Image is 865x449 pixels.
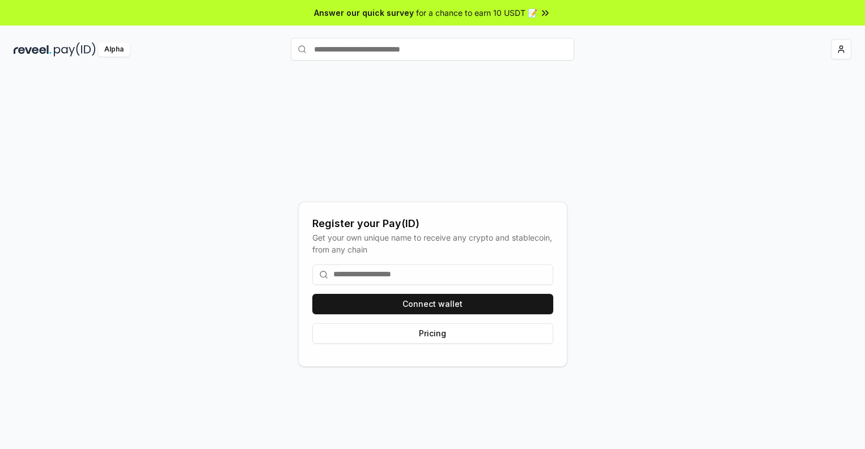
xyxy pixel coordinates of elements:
button: Pricing [312,323,553,344]
div: Get your own unique name to receive any crypto and stablecoin, from any chain [312,232,553,255]
div: Register your Pay(ID) [312,216,553,232]
img: reveel_dark [14,42,52,57]
img: pay_id [54,42,96,57]
span: for a chance to earn 10 USDT 📝 [416,7,537,19]
div: Alpha [98,42,130,57]
button: Connect wallet [312,294,553,314]
span: Answer our quick survey [314,7,414,19]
